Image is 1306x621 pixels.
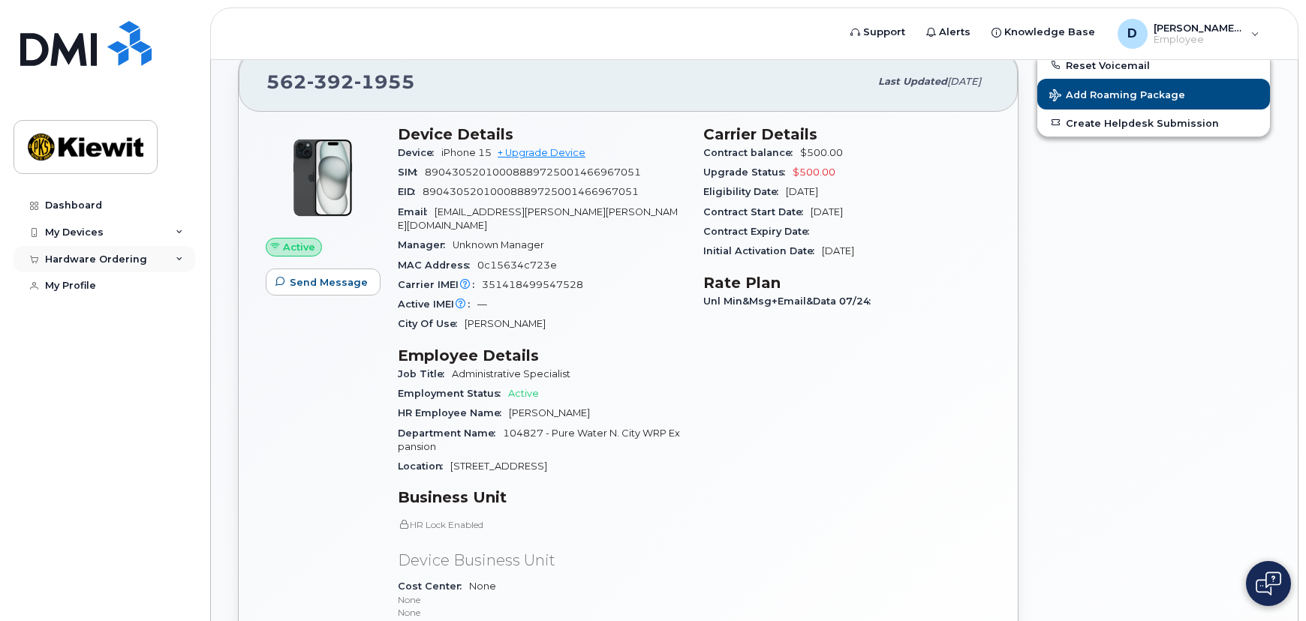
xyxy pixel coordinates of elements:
span: Active IMEI [398,298,477,310]
span: [DATE] [822,245,854,256]
span: MAC Address [398,259,477,271]
button: Reset Voicemail [1037,52,1270,79]
span: [DATE] [811,206,843,217]
span: Active [508,388,539,399]
span: Last updated [878,76,947,87]
span: HR Employee Name [398,407,509,418]
div: Danny.Andrade [1107,19,1270,49]
span: 562 [266,70,415,93]
span: $500.00 [793,166,835,178]
span: Send Message [290,275,368,289]
span: Employee [1154,34,1244,46]
span: iPhone 15 [441,147,492,158]
span: [DATE] [786,186,818,197]
span: Administrative Specialist [452,368,570,379]
span: EID [398,186,423,197]
span: [PERSON_NAME] [465,318,546,329]
h3: Rate Plan [703,274,991,292]
span: [PERSON_NAME].[PERSON_NAME] [1154,22,1244,34]
span: 0c15634c723e [477,259,557,271]
span: Cost Center [398,580,469,592]
span: D [1127,25,1137,43]
span: [PERSON_NAME] [509,407,590,418]
span: Employment Status [398,388,508,399]
span: SIM [398,166,425,178]
span: Upgrade Status [703,166,793,178]
span: Contract balance [703,147,800,158]
span: 89043052010008889725001466967051 [423,186,639,197]
span: Device [398,147,441,158]
span: [DATE] [947,76,981,87]
span: Department Name [398,427,503,439]
p: HR Lock Enabled [398,518,685,531]
span: Add Roaming Package [1049,89,1185,103]
a: Alerts [916,17,981,47]
a: Create Helpdesk Submission [1037,109,1270,136]
span: City Of Use [398,318,465,329]
span: [STREET_ADDRESS] [450,460,547,472]
h3: Carrier Details [703,125,991,143]
a: Knowledge Base [981,17,1106,47]
span: 351418499547528 [482,279,583,290]
span: Eligibility Date [703,186,786,197]
a: + Upgrade Device [498,147,585,158]
span: Contract Start Date [703,206,811,217]
span: Initial Activation Date [703,245,822,256]
span: Unl Min&Msg+Email&Data 07/24 [703,295,878,307]
a: Support [840,17,916,47]
span: Active [283,240,315,254]
span: Job Title [398,368,452,379]
span: None [398,580,685,619]
h3: Business Unit [398,488,685,506]
span: 89043052010008889725001466967051 [425,166,641,178]
p: None [398,606,685,619]
span: 1955 [354,70,415,93]
span: Location [398,460,450,472]
span: — [477,298,487,310]
button: Add Roaming Package [1037,79,1270,109]
span: Email [398,206,435,217]
span: $500.00 [800,147,843,158]
span: Manager [398,239,453,250]
span: Support [863,25,905,40]
p: Device Business Unit [398,550,685,571]
span: Unknown Manager [453,239,544,250]
img: Open chat [1256,571,1281,595]
h3: Device Details [398,125,685,143]
span: Carrier IMEI [398,279,482,290]
span: Contract Expiry Date [703,226,817,237]
span: Knowledge Base [1004,25,1095,40]
button: Send Message [266,268,381,295]
span: 392 [307,70,354,93]
span: [EMAIL_ADDRESS][PERSON_NAME][PERSON_NAME][DOMAIN_NAME] [398,206,678,231]
p: None [398,593,685,606]
h3: Employee Details [398,346,685,364]
img: iPhone_15_Black.png [278,133,368,223]
span: Alerts [939,25,970,40]
span: 104827 - Pure Water N. City WRP Expansion [398,427,680,452]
